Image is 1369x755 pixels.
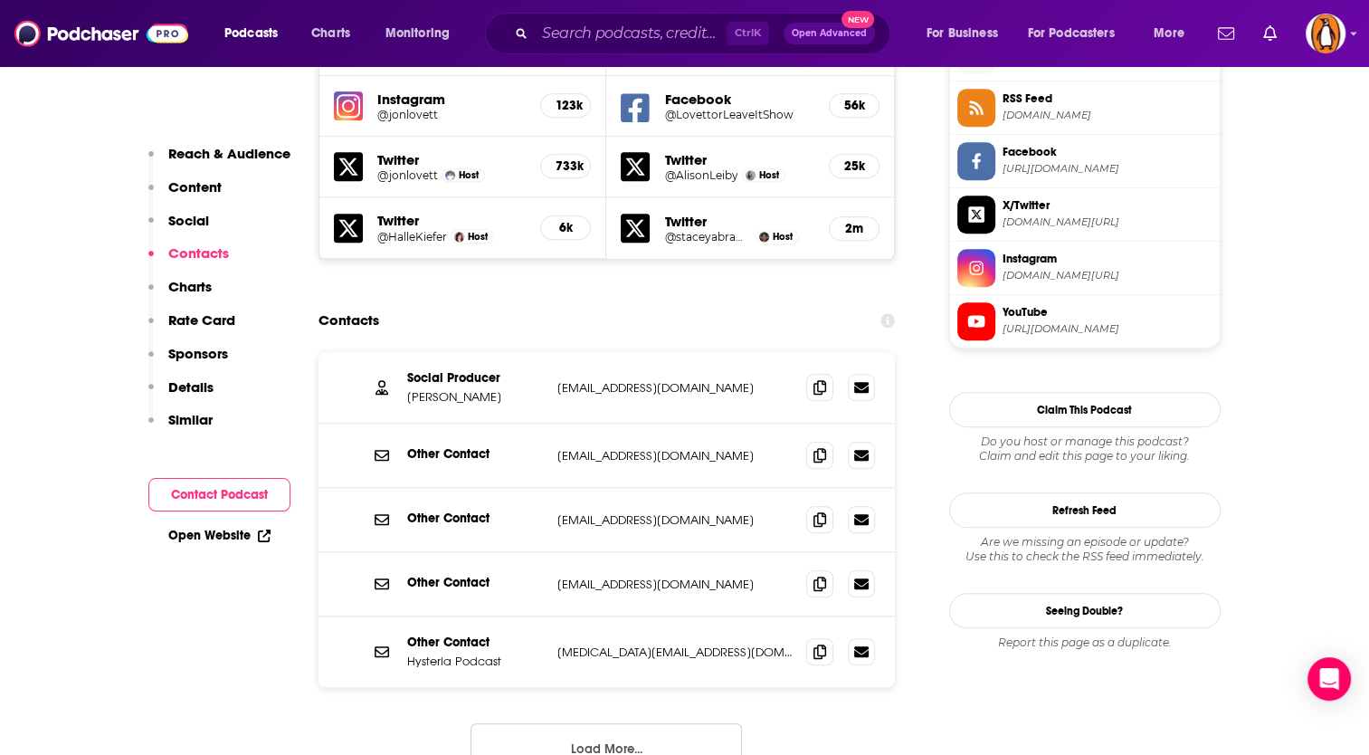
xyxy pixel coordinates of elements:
h5: Twitter [664,213,814,230]
span: instagram.com/jonlovett [1003,269,1212,282]
p: Other Contact [407,446,543,462]
img: User Profile [1306,14,1345,53]
span: Monitoring [385,21,450,46]
span: X/Twitter [1003,197,1212,214]
span: https://www.youtube.com/@lovettorleaveitpodcast [1003,322,1212,336]
a: Open Website [168,528,271,543]
h5: Twitter [377,212,527,229]
img: Halle Kiefer [454,232,464,242]
p: Contacts [168,244,229,262]
p: [EMAIL_ADDRESS][DOMAIN_NAME] [557,380,793,396]
span: For Podcasters [1028,21,1115,46]
span: Do you host or manage this podcast? [949,435,1221,449]
span: feeds.feedburner.com [1003,109,1212,122]
p: Social [168,212,209,229]
span: Charts [311,21,350,46]
p: Other Contact [407,511,543,526]
p: [MEDICAL_DATA][EMAIL_ADDRESS][DOMAIN_NAME] [557,645,793,660]
img: Stacey Abrams [759,232,769,242]
p: Reach & Audience [168,145,290,162]
a: Seeing Double? [949,593,1221,628]
a: @jonlovett [377,168,438,182]
a: RSS Feed[DOMAIN_NAME] [957,89,1212,127]
div: Search podcasts, credits, & more... [502,13,908,54]
button: Contacts [148,244,229,278]
img: Podchaser - Follow, Share and Rate Podcasts [14,16,188,51]
span: Host [759,169,779,181]
a: @HalleKiefer [377,230,447,244]
h5: Twitter [664,151,814,168]
button: open menu [1016,19,1141,48]
div: Report this page as a duplicate. [949,636,1221,650]
div: Open Intercom Messenger [1307,657,1351,701]
h5: 733k [556,158,575,174]
h5: Facebook [664,91,814,108]
h5: 25k [844,158,864,174]
img: iconImage [334,91,363,120]
span: Podcasts [224,21,278,46]
a: Show notifications dropdown [1256,18,1284,49]
p: [PERSON_NAME] [407,389,543,405]
button: Open AdvancedNew [784,23,875,44]
div: Are we missing an episode or update? Use this to check the RSS feed immediately. [949,535,1221,564]
a: Instagram[DOMAIN_NAME][URL] [957,249,1212,287]
p: Hysteria Podcast [407,654,543,669]
a: X/Twitter[DOMAIN_NAME][URL] [957,196,1212,234]
button: Refresh Feed [949,492,1221,528]
button: open menu [373,19,473,48]
span: Open Advanced [792,29,867,38]
p: Social Producer [407,370,543,386]
p: [EMAIL_ADDRESS][DOMAIN_NAME] [557,577,793,592]
span: Ctrl K [727,22,769,45]
h5: Instagram [377,91,527,108]
a: @AlisonLeiby [664,168,737,182]
h5: 2m [844,221,864,236]
p: [EMAIL_ADDRESS][DOMAIN_NAME] [557,448,793,464]
button: Content [148,178,222,212]
p: Other Contact [407,635,543,650]
h5: Twitter [377,151,527,168]
button: Sponsors [148,345,228,378]
span: RSS Feed [1003,91,1212,107]
p: Other Contact [407,575,543,590]
p: Charts [168,278,212,295]
p: [EMAIL_ADDRESS][DOMAIN_NAME] [557,512,793,528]
button: Show profile menu [1306,14,1345,53]
a: @LovettorLeaveItShow [664,108,814,121]
button: Reach & Audience [148,145,290,178]
a: Show notifications dropdown [1211,18,1241,49]
span: Host [468,231,488,243]
input: Search podcasts, credits, & more... [535,19,727,48]
p: Rate Card [168,311,235,329]
a: @staceyabrams [664,230,751,244]
h5: 123k [556,98,575,113]
div: Claim and edit this page to your liking. [949,435,1221,464]
img: Alison Leiby [746,170,756,180]
button: Claim This Podcast [949,392,1221,427]
p: Details [168,378,214,396]
p: Content [168,178,222,196]
h5: @jonlovett [377,108,527,121]
button: Details [148,378,214,412]
span: New [841,11,874,28]
a: Facebook[URL][DOMAIN_NAME] [957,142,1212,180]
a: Charts [299,19,361,48]
img: Jon Lovett [445,170,455,180]
a: YouTube[URL][DOMAIN_NAME] [957,302,1212,340]
span: twitter.com/jonlovett [1003,215,1212,229]
h5: 6k [556,220,575,235]
span: YouTube [1003,304,1212,320]
button: Rate Card [148,311,235,345]
span: More [1154,21,1184,46]
p: Similar [168,411,213,428]
button: Similar [148,411,213,444]
h5: 56k [844,98,864,113]
button: open menu [212,19,301,48]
